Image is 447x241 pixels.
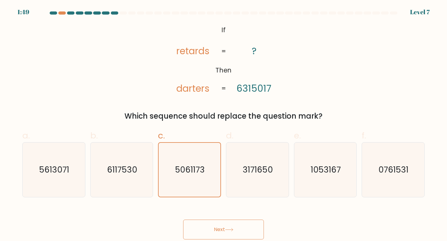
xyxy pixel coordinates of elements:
[165,24,282,96] svg: @import url('[URL][DOMAIN_NAME]);
[243,164,273,175] text: 3171650
[221,84,226,93] tspan: =
[237,82,272,95] tspan: 6315017
[410,7,430,17] div: Level 7
[362,129,366,142] span: f.
[221,25,226,34] tspan: If
[379,164,409,175] text: 0761531
[26,111,421,122] div: Which sequence should replace the question mark?
[175,164,205,175] text: 5061173
[294,129,301,142] span: e.
[226,129,233,142] span: d.
[252,45,256,58] tspan: ?
[17,7,29,17] div: 1:49
[215,66,232,75] tspan: Then
[107,164,137,175] text: 6117530
[90,129,98,142] span: b.
[39,164,70,175] text: 5613071
[183,220,264,239] button: Next
[22,129,30,142] span: a.
[176,45,210,58] tspan: retards
[221,47,226,56] tspan: =
[311,164,341,175] text: 1053167
[176,82,210,95] tspan: darters
[158,129,165,142] span: c.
